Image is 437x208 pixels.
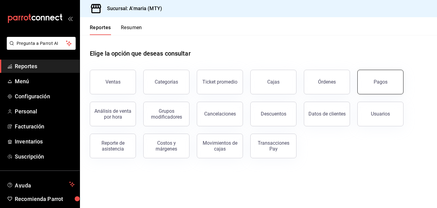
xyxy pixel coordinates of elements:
div: Análisis de venta por hora [94,108,132,120]
span: Menú [15,77,75,85]
button: Órdenes [304,70,350,94]
h1: Elige la opción que deseas consultar [90,49,191,58]
span: Recomienda Parrot [15,195,75,203]
div: Grupos modificadores [147,108,185,120]
button: Movimientos de cajas [197,134,243,158]
button: Cancelaciones [197,102,243,126]
button: Datos de clientes [304,102,350,126]
div: Movimientos de cajas [201,140,239,152]
div: Órdenes [318,79,336,85]
div: Reporte de asistencia [94,140,132,152]
span: Inventarios [15,137,75,146]
button: Ventas [90,70,136,94]
div: Categorías [155,79,178,85]
button: Pregunta a Parrot AI [7,37,76,50]
button: open_drawer_menu [68,16,73,21]
button: Ticket promedio [197,70,243,94]
button: Resumen [121,25,142,35]
button: Reporte de asistencia [90,134,136,158]
div: Datos de clientes [308,111,346,117]
div: Usuarios [371,111,390,117]
div: navigation tabs [90,25,142,35]
a: Pregunta a Parrot AI [4,45,76,51]
span: Ayuda [15,181,67,188]
div: Ventas [105,79,121,85]
button: Categorías [143,70,189,94]
span: Suscripción [15,152,75,161]
div: Transacciones Pay [254,140,292,152]
div: Cancelaciones [204,111,236,117]
button: Descuentos [250,102,296,126]
div: Cajas [267,78,280,86]
button: Transacciones Pay [250,134,296,158]
span: Facturación [15,122,75,131]
span: Pregunta a Parrot AI [17,40,66,47]
button: Usuarios [357,102,403,126]
div: Descuentos [261,111,286,117]
a: Cajas [250,70,296,94]
button: Pagos [357,70,403,94]
button: Reportes [90,25,111,35]
div: Ticket promedio [202,79,237,85]
span: Personal [15,107,75,116]
button: Grupos modificadores [143,102,189,126]
div: Pagos [374,79,387,85]
h3: Sucursal: A'maria (MTY) [102,5,162,12]
div: Costos y márgenes [147,140,185,152]
span: Reportes [15,62,75,70]
button: Costos y márgenes [143,134,189,158]
button: Análisis de venta por hora [90,102,136,126]
span: Configuración [15,92,75,100]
